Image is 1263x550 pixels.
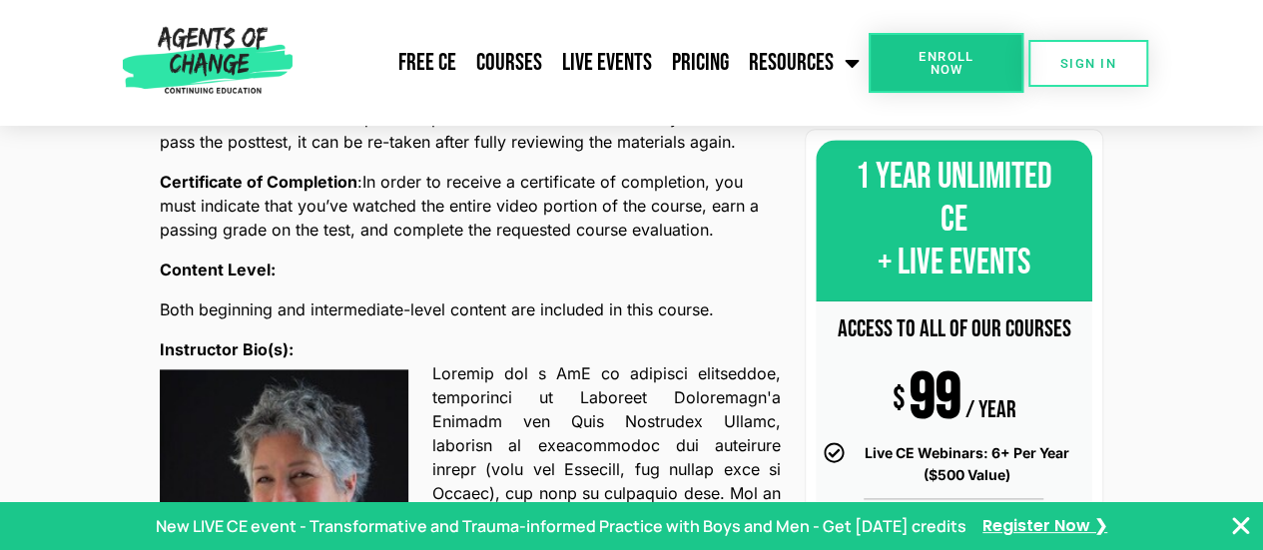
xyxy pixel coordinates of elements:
[869,33,1023,93] a: Enroll Now
[662,38,739,88] a: Pricing
[357,170,362,194] span: :
[160,172,357,192] b: Certificate of Completion
[156,514,966,538] p: New LIVE CE event - Transformative and Trauma-informed Practice with Boys and Men - Get [DATE] cr...
[160,170,781,242] p: In order to receive a certificate of completion, you must indicate that you’ve watched the entire...
[824,306,1084,354] div: ACCESS TO ALL OF OUR COURSES
[739,38,869,88] a: Resources
[901,50,991,76] span: Enroll Now
[816,141,1092,302] div: 1 YEAR UNLIMITED CE + LIVE EVENTS
[160,260,276,279] b: Content Level:
[301,38,869,88] nav: Menu
[964,400,1015,422] div: / YEAR
[160,339,294,359] b: Instructor Bio(s):
[824,442,1084,487] li: Live CE Webinars: 6+ Per Year ($500 Value)
[1060,57,1116,70] span: SIGN IN
[1229,514,1253,538] button: Close Banner
[388,38,466,88] a: Free CE
[982,515,1107,537] a: Register Now ❯
[909,388,960,410] div: 99
[552,38,662,88] a: Live Events
[160,297,781,321] p: Both beginning and intermediate-level content are included in this course.
[1028,40,1148,87] a: SIGN IN
[466,38,552,88] a: Courses
[892,389,905,411] span: $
